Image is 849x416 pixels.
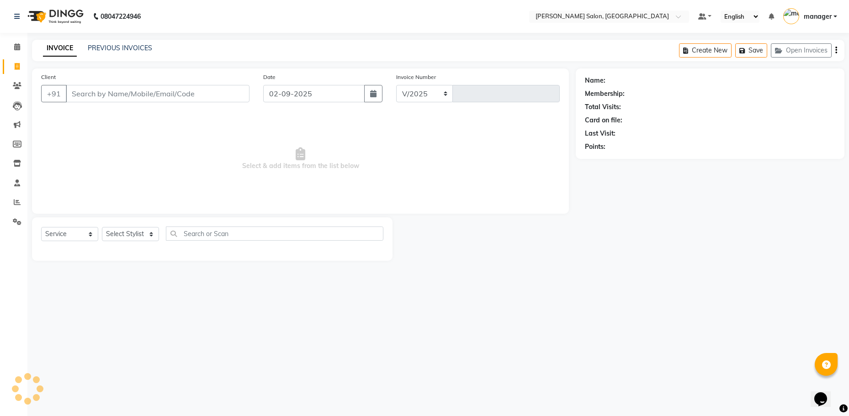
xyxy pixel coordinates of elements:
button: Save [735,43,767,58]
iframe: chat widget [811,379,840,407]
div: Card on file: [585,116,622,125]
button: +91 [41,85,67,102]
div: Points: [585,142,605,152]
button: Open Invoices [771,43,832,58]
b: 08047224946 [101,4,141,29]
div: Last Visit: [585,129,616,138]
button: Create New [679,43,732,58]
label: Client [41,73,56,81]
div: Name: [585,76,605,85]
div: Total Visits: [585,102,621,112]
img: logo [23,4,86,29]
a: INVOICE [43,40,77,57]
input: Search by Name/Mobile/Email/Code [66,85,249,102]
div: Membership: [585,89,625,99]
label: Invoice Number [396,73,436,81]
img: manager [783,8,799,24]
span: Select & add items from the list below [41,113,560,205]
span: manager [804,12,832,21]
label: Date [263,73,276,81]
a: PREVIOUS INVOICES [88,44,152,52]
input: Search or Scan [166,226,383,241]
